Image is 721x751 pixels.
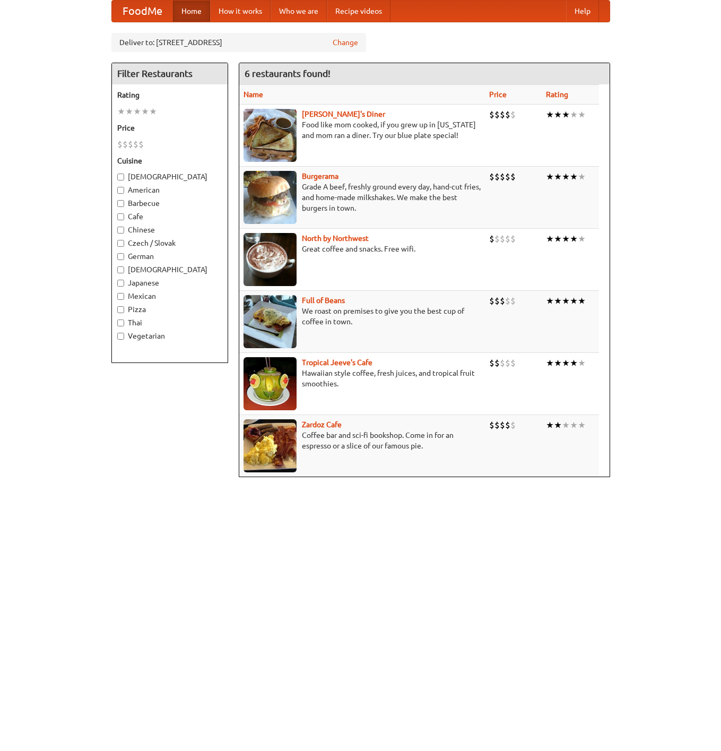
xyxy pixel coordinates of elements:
[554,171,562,183] li: ★
[546,233,554,245] li: ★
[149,106,157,117] li: ★
[562,295,570,307] li: ★
[546,419,554,431] li: ★
[117,291,222,301] label: Mexican
[554,109,562,120] li: ★
[489,419,494,431] li: $
[244,90,263,99] a: Name
[302,358,372,367] a: Tropical Jeeve's Cafe
[510,357,516,369] li: $
[117,90,222,100] h5: Rating
[117,238,222,248] label: Czech / Slovak
[138,139,144,150] li: $
[505,419,510,431] li: $
[117,123,222,133] h5: Price
[244,109,297,162] img: sallys.jpg
[117,280,124,287] input: Japanese
[489,109,494,120] li: $
[117,253,124,260] input: German
[133,139,138,150] li: $
[510,171,516,183] li: $
[578,295,586,307] li: ★
[578,233,586,245] li: ★
[117,139,123,150] li: $
[494,357,500,369] li: $
[117,317,222,328] label: Thai
[271,1,327,22] a: Who we are
[570,109,578,120] li: ★
[117,174,124,180] input: [DEMOGRAPHIC_DATA]
[244,119,481,141] p: Food like mom cooked, if you grew up in [US_STATE] and mom ran a diner. Try our blue plate special!
[510,109,516,120] li: $
[117,306,124,313] input: Pizza
[562,109,570,120] li: ★
[117,293,124,300] input: Mexican
[112,63,228,84] h4: Filter Restaurants
[117,331,222,341] label: Vegetarian
[562,233,570,245] li: ★
[117,198,222,209] label: Barbecue
[505,171,510,183] li: $
[244,233,297,286] img: north.jpg
[117,240,124,247] input: Czech / Slovak
[125,106,133,117] li: ★
[117,185,222,195] label: American
[489,171,494,183] li: $
[117,213,124,220] input: Cafe
[117,211,222,222] label: Cafe
[578,109,586,120] li: ★
[570,171,578,183] li: ★
[500,295,505,307] li: $
[570,419,578,431] li: ★
[500,357,505,369] li: $
[494,295,500,307] li: $
[210,1,271,22] a: How it works
[244,295,297,348] img: beans.jpg
[117,264,222,275] label: [DEMOGRAPHIC_DATA]
[500,419,505,431] li: $
[566,1,599,22] a: Help
[489,233,494,245] li: $
[302,172,338,180] b: Burgerama
[302,234,369,243] a: North by Northwest
[117,187,124,194] input: American
[333,37,358,48] a: Change
[302,110,385,118] b: [PERSON_NAME]'s Diner
[554,295,562,307] li: ★
[505,357,510,369] li: $
[117,225,222,235] label: Chinese
[117,171,222,182] label: [DEMOGRAPHIC_DATA]
[494,109,500,120] li: $
[117,156,222,166] h5: Cuisine
[117,333,124,340] input: Vegetarian
[505,295,510,307] li: $
[546,171,554,183] li: ★
[505,233,510,245] li: $
[500,233,505,245] li: $
[244,171,297,224] img: burgerama.jpg
[244,306,481,327] p: We roast on premises to give you the best cup of coffee in town.
[111,33,366,52] div: Deliver to: [STREET_ADDRESS]
[117,266,124,273] input: [DEMOGRAPHIC_DATA]
[500,109,505,120] li: $
[245,68,331,79] ng-pluralize: 6 restaurants found!
[546,90,568,99] a: Rating
[546,295,554,307] li: ★
[117,251,222,262] label: German
[554,419,562,431] li: ★
[489,90,507,99] a: Price
[133,106,141,117] li: ★
[570,295,578,307] li: ★
[562,419,570,431] li: ★
[123,139,128,150] li: $
[244,182,481,213] p: Grade A beef, freshly ground every day, hand-cut fries, and home-made milkshakes. We make the bes...
[510,419,516,431] li: $
[117,320,124,326] input: Thai
[562,171,570,183] li: ★
[570,357,578,369] li: ★
[117,106,125,117] li: ★
[117,227,124,234] input: Chinese
[302,420,342,429] a: Zardoz Cafe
